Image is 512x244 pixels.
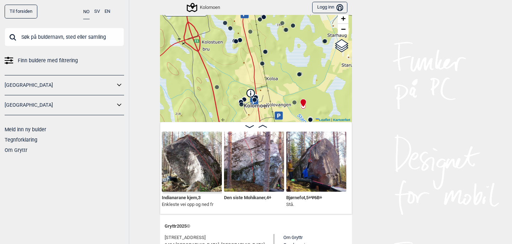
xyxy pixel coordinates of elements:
[286,132,346,192] img: Bjornefot
[341,25,346,33] span: −
[5,127,46,132] a: Meld inn ny bulder
[283,235,303,240] a: Om Gryttr
[338,24,348,35] a: Zoom out
[224,193,271,200] span: Den siste Mohikaner , 4+
[162,193,201,200] span: Indianarane kjem , 3
[5,55,124,66] a: Finn buldere med filtrering
[254,95,258,99] div: Kolomoen
[162,132,222,192] img: Indianarane kjem
[165,219,347,234] div: Gryttr 2025 ©
[316,118,330,122] a: Leaflet
[341,14,346,23] span: +
[162,201,213,208] p: Enkleste vei opp og ned fr
[286,201,322,208] p: Stå.
[105,5,110,18] button: EN
[312,2,347,14] button: Logg inn
[5,5,37,18] a: Til forsiden
[333,118,350,122] a: Kartverket
[224,132,284,192] img: Den siste Mohikaner
[83,5,90,19] button: NO
[18,55,78,66] span: Finn buldere med filtrering
[5,100,115,110] a: [GEOGRAPHIC_DATA]
[338,13,348,24] a: Zoom in
[286,193,322,200] span: Bjørnefot , 5+ Ψ 6B+
[165,234,206,242] span: [STREET_ADDRESS]
[5,80,115,90] a: [GEOGRAPHIC_DATA]
[5,147,27,153] a: Om Gryttr
[94,5,100,18] button: SV
[5,137,37,143] a: Tegnforklaring
[331,118,332,122] span: |
[335,38,348,54] a: Layers
[188,3,220,12] div: Kolomoen
[5,28,124,46] input: Søk på buldernavn, sted eller samling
